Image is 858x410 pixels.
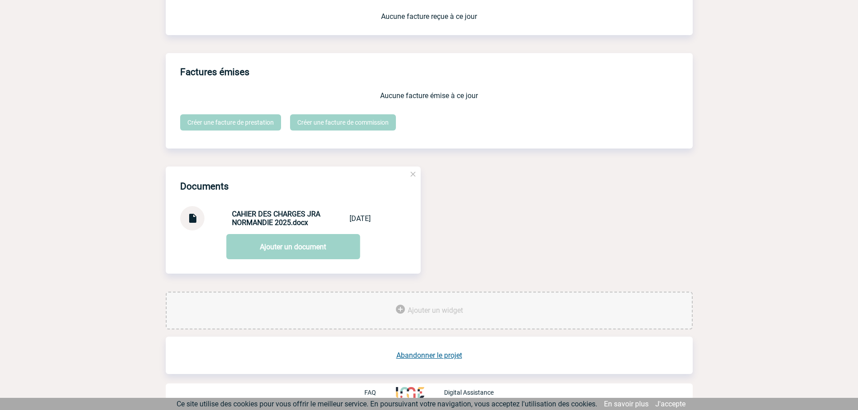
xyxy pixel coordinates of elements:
a: Abandonner le projet [396,351,462,360]
a: Créer une facture de prestation [180,114,281,131]
div: [DATE] [350,214,371,223]
p: Digital Assistance [444,389,494,396]
h3: Factures émises [180,60,693,84]
span: Ce site utilise des cookies pour vous offrir le meilleur service. En poursuivant votre navigation... [177,400,597,408]
a: J'accepte [655,400,685,408]
p: Aucune facture émise à ce jour [180,91,678,100]
p: Aucune facture reçue à ce jour [180,12,678,21]
h4: Documents [180,181,229,192]
div: Ajouter des outils d'aide à la gestion de votre événement [166,292,693,329]
a: Ajouter un document [226,234,360,259]
a: En savoir plus [604,400,649,408]
img: http://www.idealmeetingsevents.fr/ [396,387,424,398]
p: FAQ [364,389,376,396]
img: close.png [409,170,417,178]
strong: CAHIER DES CHARGES JRA NORMANDIE 2025.docx [232,210,320,227]
a: FAQ [364,388,396,396]
a: Créer une facture de commission [290,114,396,131]
span: Ajouter un widget [408,306,463,315]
